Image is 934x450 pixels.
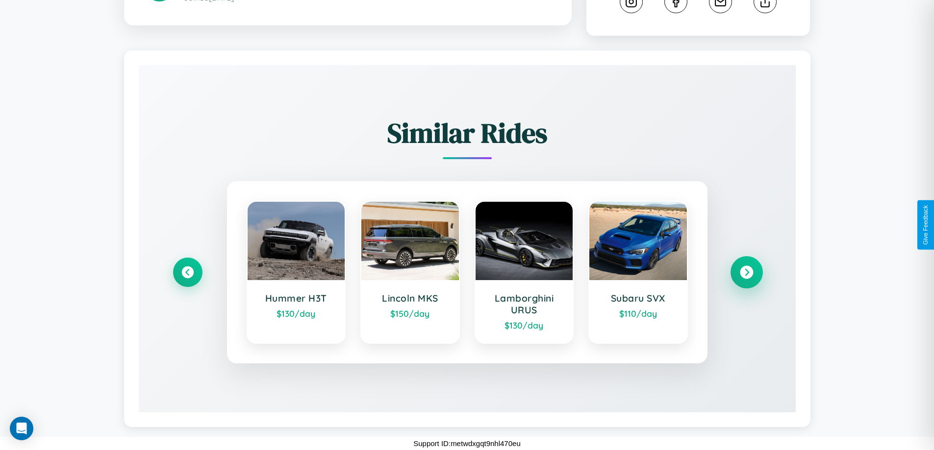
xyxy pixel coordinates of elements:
p: Support ID: metwdxgqt9nhl470eu [413,437,520,450]
h3: Hummer H3T [257,292,335,304]
div: $ 110 /day [599,308,677,319]
div: $ 150 /day [371,308,449,319]
div: $ 130 /day [257,308,335,319]
div: $ 130 /day [485,320,563,331]
a: Lincoln MKS$150/day [360,201,460,344]
div: Give Feedback [922,205,929,245]
h3: Lincoln MKS [371,292,449,304]
h3: Lamborghini URUS [485,292,563,316]
a: Subaru SVX$110/day [588,201,688,344]
a: Hummer H3T$130/day [247,201,346,344]
a: Lamborghini URUS$130/day [475,201,574,344]
div: Open Intercom Messenger [10,417,33,440]
h3: Subaru SVX [599,292,677,304]
h2: Similar Rides [173,114,761,152]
